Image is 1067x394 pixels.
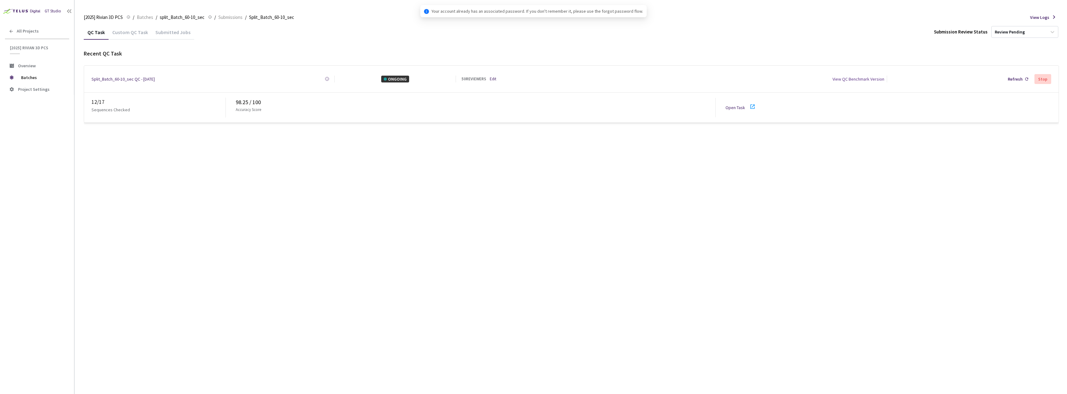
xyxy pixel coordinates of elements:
[92,98,225,106] div: 12 / 17
[137,14,153,21] span: Batches
[236,98,715,107] div: 98.25 / 100
[217,14,244,20] a: Submissions
[109,29,152,40] div: Custom QC Task
[381,76,409,82] div: ONGOING
[84,49,1059,58] div: Recent QC Task
[490,76,496,82] a: Edit
[725,105,745,110] a: Open Task
[92,106,130,113] p: Sequences Checked
[18,86,50,92] span: Project Settings
[84,29,109,40] div: QC Task
[45,8,61,14] div: GT Studio
[18,63,36,69] span: Overview
[156,14,157,21] li: /
[431,8,643,15] span: Your account already has an associated password. If you don't remember it, please use the forgot ...
[245,14,247,21] li: /
[92,76,155,82] a: Split_Batch_60-10_sec QC - [DATE]
[1008,76,1023,82] div: Refresh
[152,29,194,40] div: Submitted Jobs
[424,9,429,14] span: info-circle
[21,71,64,84] span: Batches
[249,14,294,21] span: Split_Batch_60-10_sec
[218,14,243,21] span: Submissions
[17,29,39,34] span: All Projects
[214,14,216,21] li: /
[462,76,486,82] div: 50 REVIEWERS
[934,28,988,36] div: Submission Review Status
[160,14,204,21] span: split_Batch_60-10_sec
[136,14,154,20] a: Batches
[833,76,884,82] div: View QC Benchmark Version
[1030,14,1049,21] span: View Logs
[133,14,134,21] li: /
[84,14,123,21] span: [2025] Rivian 3D PCS
[10,45,65,51] span: [2025] Rivian 3D PCS
[1038,77,1047,82] div: Stop
[236,107,261,113] p: Accuracy Score
[995,29,1025,35] div: Review Pending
